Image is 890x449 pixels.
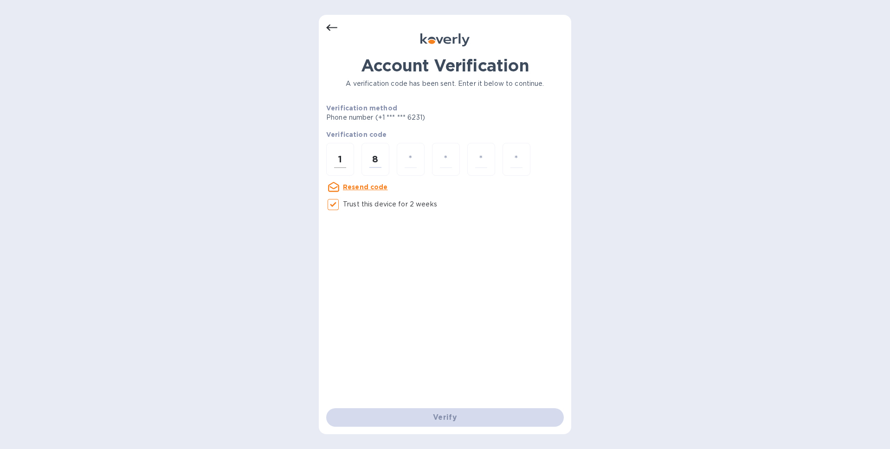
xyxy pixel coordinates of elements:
[326,79,564,89] p: A verification code has been sent. Enter it below to continue.
[326,104,397,112] b: Verification method
[326,130,564,139] p: Verification code
[343,183,388,191] u: Resend code
[326,113,496,122] p: Phone number (+1 *** *** 6231)
[343,199,437,209] p: Trust this device for 2 weeks
[326,56,564,75] h1: Account Verification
